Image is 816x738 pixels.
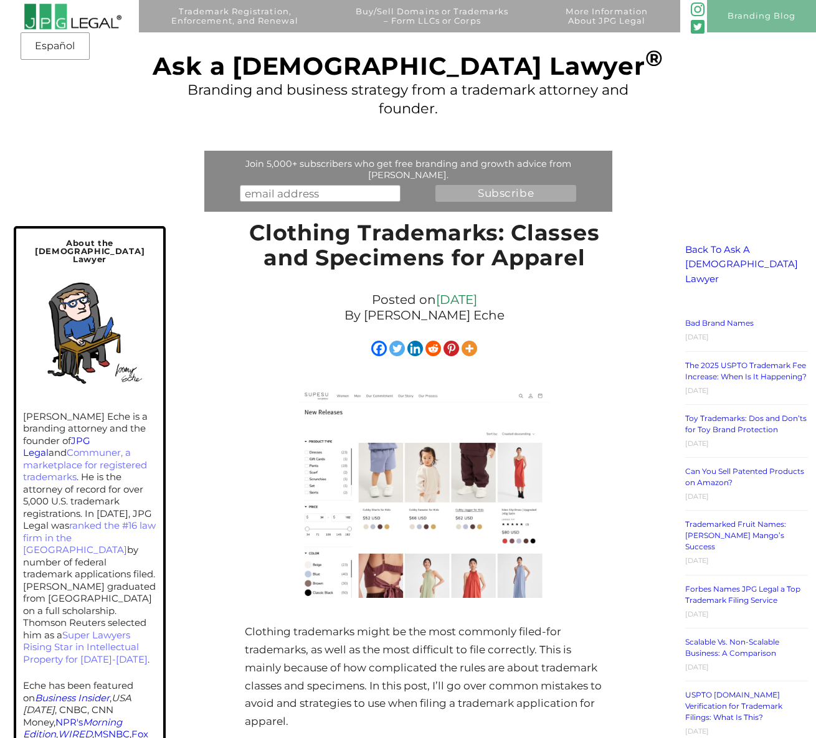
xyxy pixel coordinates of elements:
[685,439,709,448] time: [DATE]
[436,292,477,307] a: [DATE]
[35,238,145,264] span: About the [DEMOGRAPHIC_DATA] Lawyer
[23,692,131,716] em: USA [DATE]
[444,341,459,356] a: Pinterest
[685,466,804,487] a: Can You Sell Patented Products on Amazon?
[298,389,550,598] img: Screenshot of Supesu.com for clothing trademark specimen
[240,185,401,201] input: email address
[685,386,709,395] time: [DATE]
[685,519,786,551] a: Trademarked Fruit Names: [PERSON_NAME] Mango’s Success
[685,610,709,618] time: [DATE]
[685,727,709,736] time: [DATE]
[245,289,604,326] div: Posted on
[435,185,576,201] input: Subscribe
[389,341,405,356] a: Twitter
[24,3,121,30] img: 2016-logo-black-letters-3-r.png
[685,637,779,658] a: Scalable Vs. Non-Scalable Business: A Comparison
[23,435,90,459] a: JPG Legal
[685,414,807,434] a: Toy Trademarks: Dos and Don’ts for Toy Brand Protection
[23,447,147,483] a: Communer, a marketplace for registered trademarks
[23,629,148,665] a: Super Lawyers Rising Star in Intellectual Property for [DATE]-[DATE]
[685,556,709,565] time: [DATE]
[685,318,754,328] a: Bad Brand Names
[251,308,597,323] p: By [PERSON_NAME] Eche
[685,244,798,285] a: Back To Ask A [DEMOGRAPHIC_DATA] Lawyer
[245,623,604,731] p: Clothing trademarks might be the most commonly filed-for trademarks, as well as the most difficul...
[24,35,86,57] a: Español
[685,492,709,501] time: [DATE]
[371,341,387,356] a: Facebook
[23,410,157,666] p: [PERSON_NAME] Eche is a branding attorney and the founder of and . He is the attorney of record f...
[541,7,672,39] a: More InformationAbout JPG Legal
[691,20,705,34] img: Twitter_Social_Icon_Rounded_Square_Color-mid-green3-90.png
[425,341,441,356] a: Reddit
[462,341,477,356] a: More
[245,220,604,277] h1: Clothing Trademarks: Classes and Specimens for Apparel
[35,692,110,704] a: Business Insider
[685,690,782,722] a: USPTO [DOMAIN_NAME] Verification for Trademark Filings: What Is This?
[29,270,151,393] img: Self-portrait of Jeremy in his home office.
[331,7,533,39] a: Buy/Sell Domains or Trademarks– Form LLCs or Corps
[147,7,323,39] a: Trademark Registration,Enforcement, and Renewal
[691,2,705,16] img: glyph-logo_May2016-green3-90.png
[685,333,709,341] time: [DATE]
[685,361,807,381] a: The 2025 USPTO Trademark Fee Increase: When Is It Happening?
[23,519,156,556] a: ranked the #16 law firm in the [GEOGRAPHIC_DATA]
[685,584,800,605] a: Forbes Names JPG Legal a Top Trademark Filing Service
[407,341,423,356] a: Linkedin
[685,663,709,671] time: [DATE]
[207,158,609,181] div: Join 5,000+ subscribers who get free branding and growth advice from [PERSON_NAME].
